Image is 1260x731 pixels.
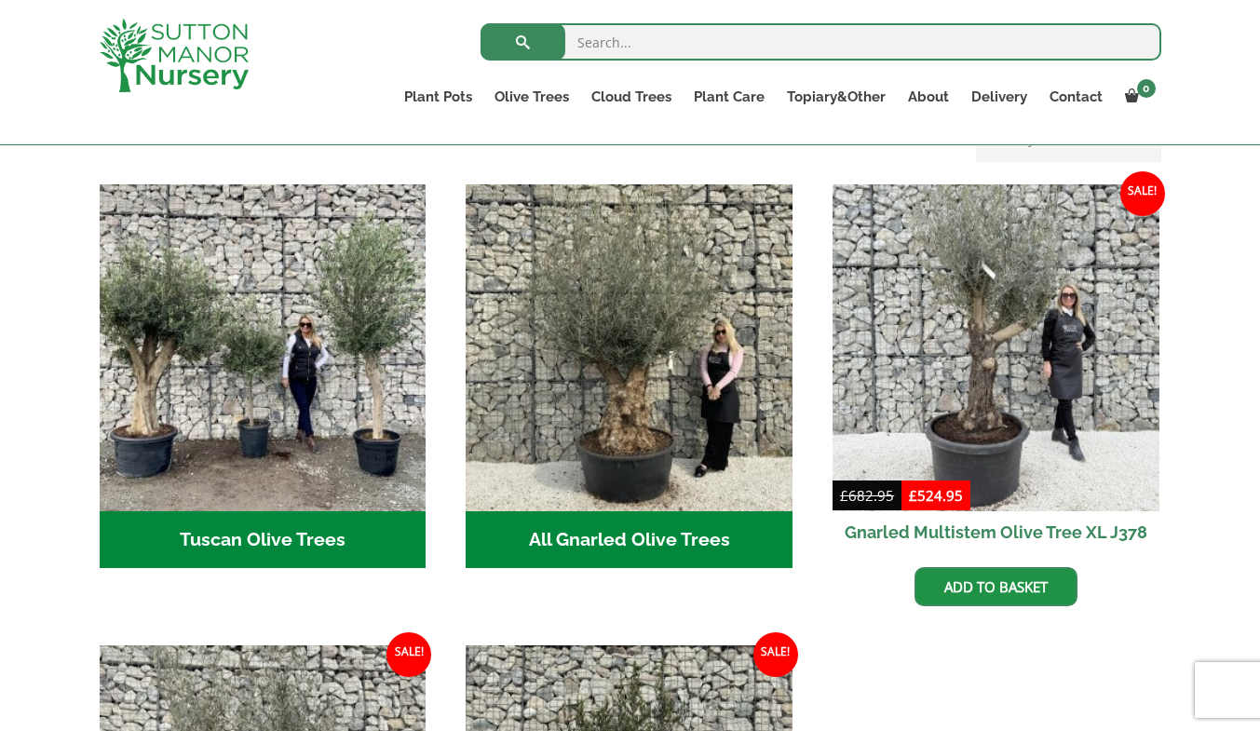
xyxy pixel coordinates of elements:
a: Contact [1038,84,1114,110]
span: 0 [1137,79,1156,98]
h2: Tuscan Olive Trees [100,511,427,569]
img: Tuscan Olive Trees [100,184,427,511]
span: Sale! [386,632,431,677]
span: £ [840,486,848,505]
img: All Gnarled Olive Trees [466,184,793,511]
a: Delivery [960,84,1038,110]
bdi: 682.95 [840,486,894,505]
h2: Gnarled Multistem Olive Tree XL J378 [833,511,1159,553]
a: About [897,84,960,110]
span: Sale! [753,632,798,677]
a: Plant Pots [393,84,483,110]
bdi: 524.95 [909,486,963,505]
span: £ [909,486,917,505]
a: Cloud Trees [580,84,683,110]
a: Sale! Gnarled Multistem Olive Tree XL J378 [833,184,1159,553]
a: Plant Care [683,84,776,110]
img: Gnarled Multistem Olive Tree XL J378 [833,184,1159,511]
input: Search... [481,23,1161,61]
a: Visit product category Tuscan Olive Trees [100,184,427,568]
a: 0 [1114,84,1161,110]
span: Sale! [1120,171,1165,216]
img: logo [100,19,249,92]
h2: All Gnarled Olive Trees [466,511,793,569]
a: Topiary&Other [776,84,897,110]
a: Olive Trees [483,84,580,110]
a: Visit product category All Gnarled Olive Trees [466,184,793,568]
a: Add to basket: “Gnarled Multistem Olive Tree XL J378” [915,567,1077,606]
